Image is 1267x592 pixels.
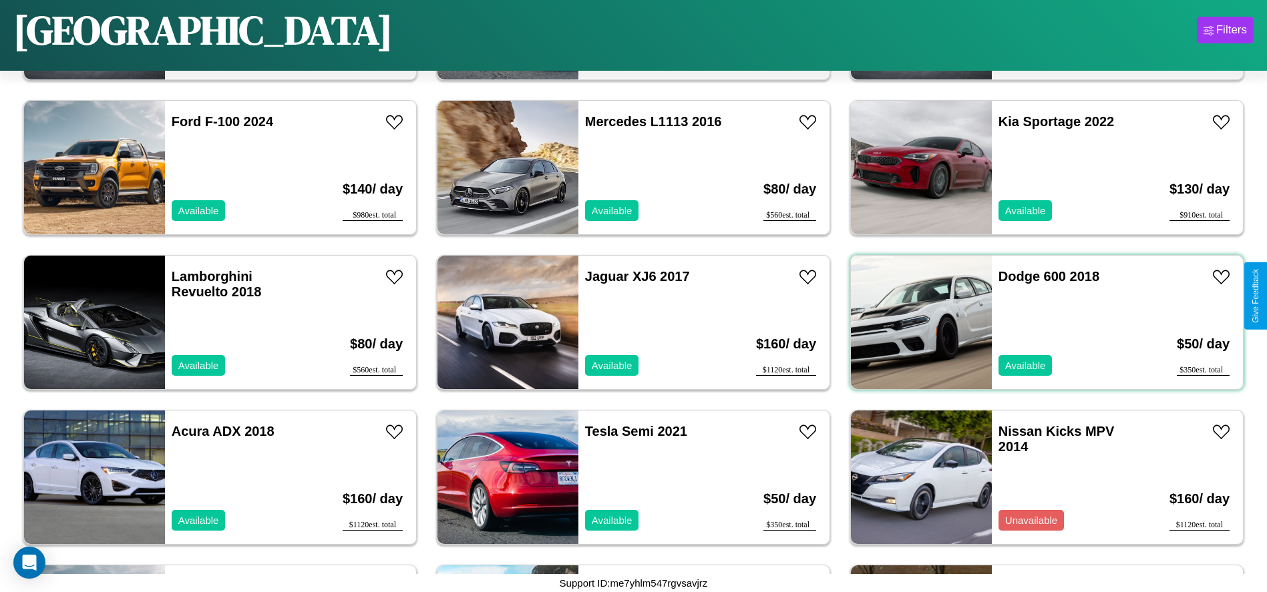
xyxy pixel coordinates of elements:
div: $ 980 est. total [343,210,403,221]
h3: $ 160 / day [1169,478,1230,520]
div: Open Intercom Messenger [13,547,45,579]
div: $ 560 est. total [350,365,403,376]
h3: $ 160 / day [756,323,816,365]
h3: $ 50 / day [1177,323,1230,365]
h3: $ 160 / day [343,478,403,520]
div: Filters [1216,23,1247,37]
p: Unavailable [1005,511,1057,529]
a: Kia Sportage 2022 [999,114,1114,129]
div: $ 1120 est. total [1169,520,1230,531]
a: Nissan Kicks MPV 2014 [999,424,1114,454]
h3: $ 80 / day [350,323,403,365]
h3: $ 50 / day [763,478,816,520]
div: $ 350 est. total [763,520,816,531]
div: $ 560 est. total [763,210,816,221]
div: Give Feedback [1251,269,1260,323]
button: Filters [1197,17,1254,43]
a: Tesla Semi 2021 [585,424,687,438]
h1: [GEOGRAPHIC_DATA] [13,3,393,57]
a: Dodge 600 2018 [999,269,1099,284]
div: $ 1120 est. total [756,365,816,376]
div: $ 350 est. total [1177,365,1230,376]
a: Lamborghini Revuelto 2018 [172,269,262,299]
p: Support ID: me7yhlm547rgvsavjrz [560,574,708,592]
p: Available [178,202,219,220]
p: Available [592,356,632,374]
h3: $ 80 / day [763,168,816,210]
a: Jaguar XJ6 2017 [585,269,690,284]
div: $ 910 est. total [1169,210,1230,221]
a: Mercedes L1113 2016 [585,114,722,129]
p: Available [592,511,632,529]
a: Ford F-100 2024 [172,114,273,129]
h3: $ 140 / day [343,168,403,210]
div: $ 1120 est. total [343,520,403,531]
p: Available [1005,202,1046,220]
p: Available [592,202,632,220]
p: Available [1005,356,1046,374]
p: Available [178,356,219,374]
h3: $ 130 / day [1169,168,1230,210]
a: Acura ADX 2018 [172,424,275,438]
p: Available [178,511,219,529]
